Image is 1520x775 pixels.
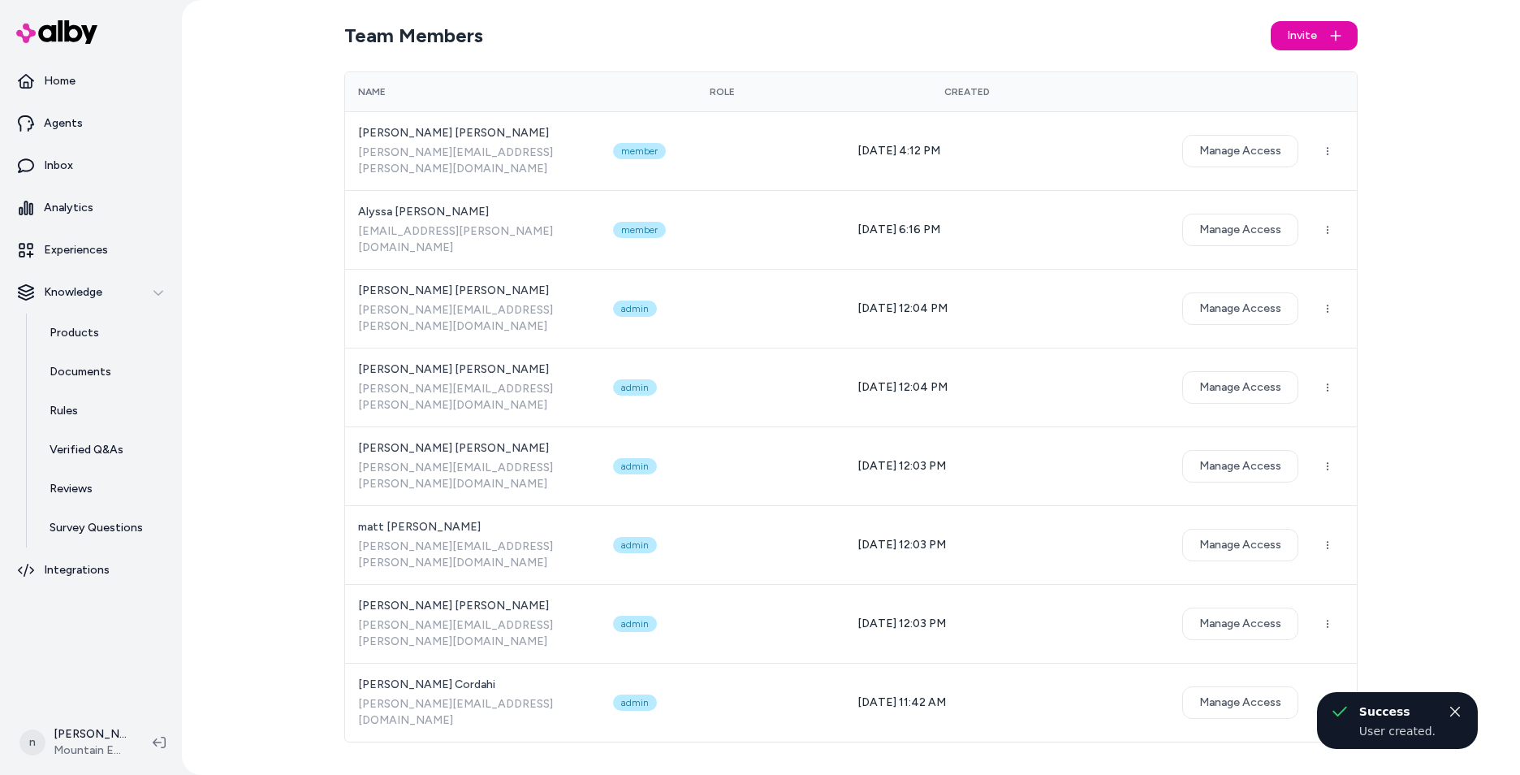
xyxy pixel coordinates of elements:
[857,301,948,315] span: [DATE] 12:04 PM
[1182,608,1298,640] button: Manage Access
[44,73,76,89] p: Home
[344,23,483,49] h2: Team Members
[50,325,99,341] p: Products
[857,85,1076,98] div: Created
[857,144,940,158] span: [DATE] 4:12 PM
[358,598,587,614] span: [PERSON_NAME] [PERSON_NAME]
[6,551,175,590] a: Integrations
[613,301,657,317] div: admin
[358,204,587,220] span: Alyssa [PERSON_NAME]
[44,200,93,216] p: Analytics
[857,538,946,552] span: [DATE] 12:03 PM
[54,726,127,743] p: [PERSON_NAME]
[16,20,97,44] img: alby Logo
[44,115,83,132] p: Agents
[6,146,175,185] a: Inbox
[6,188,175,227] a: Analytics
[33,353,175,392] a: Documents
[50,442,123,458] p: Verified Q&As
[857,695,946,709] span: [DATE] 11:42 AM
[613,222,666,238] div: member
[1182,686,1298,719] button: Manage Access
[857,380,948,394] span: [DATE] 12:04 PM
[358,283,587,299] span: [PERSON_NAME] [PERSON_NAME]
[1182,529,1298,561] button: Manage Access
[6,39,237,65] h5: Bazaarvoice Analytics content is not detected on this page.
[1182,214,1298,246] button: Manage Access
[6,104,175,143] a: Agents
[50,403,78,419] p: Rules
[358,145,587,177] span: [PERSON_NAME][EMAIL_ADDRESS][PERSON_NAME][DOMAIN_NAME]
[54,743,127,759] span: Mountain Equipment Company
[358,362,587,378] span: [PERSON_NAME] [PERSON_NAME]
[33,314,175,353] a: Products
[358,617,587,650] span: [PERSON_NAME][EMAIL_ADDRESS][PERSON_NAME][DOMAIN_NAME]
[613,616,657,632] div: admin
[33,431,175,470] a: Verified Q&As
[358,519,587,535] span: matt [PERSON_NAME]
[613,695,657,711] div: admin
[50,364,111,380] p: Documents
[358,440,587,457] span: [PERSON_NAME] [PERSON_NAME]
[358,85,587,98] div: Name
[50,520,143,536] p: Survey Questions
[6,62,175,101] a: Home
[33,470,175,509] a: Reviews
[613,143,666,159] div: member
[44,158,73,174] p: Inbox
[358,125,587,141] span: [PERSON_NAME] [PERSON_NAME]
[50,481,93,497] p: Reviews
[10,717,140,769] button: n[PERSON_NAME]Mountain Equipment Company
[358,696,587,729] span: [PERSON_NAME][EMAIL_ADDRESS][DOMAIN_NAME]
[1359,702,1436,721] div: Success
[44,562,110,578] p: Integrations
[1182,292,1298,325] button: Manage Access
[44,284,102,301] p: Knowledge
[6,273,175,312] button: Knowledge
[857,459,946,473] span: [DATE] 12:03 PM
[1182,450,1298,483] button: Manage Access
[358,539,587,571] span: [PERSON_NAME][EMAIL_ADDRESS][PERSON_NAME][DOMAIN_NAME]
[358,223,587,256] span: [EMAIL_ADDRESS][PERSON_NAME][DOMAIN_NAME]
[613,379,657,396] div: admin
[19,730,45,756] span: n
[358,381,587,413] span: [PERSON_NAME][EMAIL_ADDRESS][PERSON_NAME][DOMAIN_NAME]
[1182,371,1298,404] button: Manage Access
[613,537,657,553] div: admin
[1287,28,1317,44] span: Invite
[358,677,587,693] span: [PERSON_NAME] Cordahi
[613,458,657,474] div: admin
[33,509,175,548] a: Survey Questions
[1271,21,1358,50] button: Invite
[44,242,108,258] p: Experiences
[6,91,99,105] a: Enable Validation
[857,223,940,236] span: [DATE] 6:16 PM
[6,6,237,21] p: Analytics Inspector 1.7.0
[6,231,175,270] a: Experiences
[1182,135,1298,167] button: Manage Access
[358,460,587,492] span: [PERSON_NAME][EMAIL_ADDRESS][PERSON_NAME][DOMAIN_NAME]
[857,617,946,630] span: [DATE] 12:03 PM
[358,302,587,335] span: [PERSON_NAME][EMAIL_ADDRESS][PERSON_NAME][DOMAIN_NAME]
[6,91,99,105] abbr: Enabling validation will send analytics events to the Bazaarvoice validation service. If an event...
[1359,723,1436,739] div: User created.
[33,392,175,431] a: Rules
[613,85,831,98] div: Role
[1445,702,1465,721] button: Close toast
